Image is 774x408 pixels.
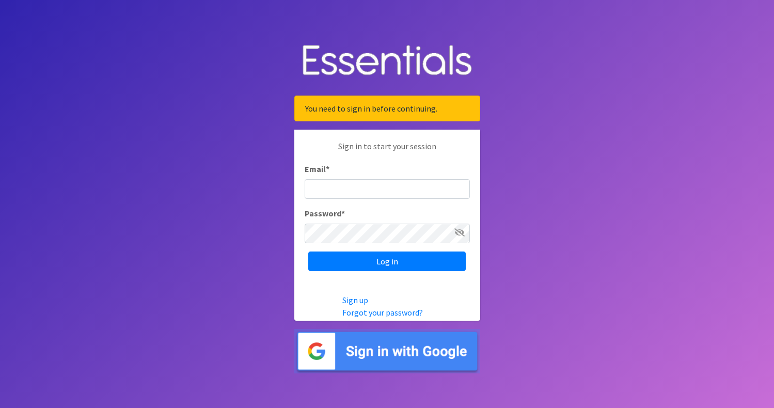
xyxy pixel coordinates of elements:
a: Forgot your password? [342,307,423,318]
abbr: required [326,164,329,174]
label: Password [305,207,345,219]
img: Sign in with Google [294,329,480,374]
p: Sign in to start your session [305,140,470,163]
abbr: required [341,208,345,218]
label: Email [305,163,329,175]
div: You need to sign in before continuing. [294,96,480,121]
a: Sign up [342,295,368,305]
img: Human Essentials [294,35,480,88]
input: Log in [308,252,466,271]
